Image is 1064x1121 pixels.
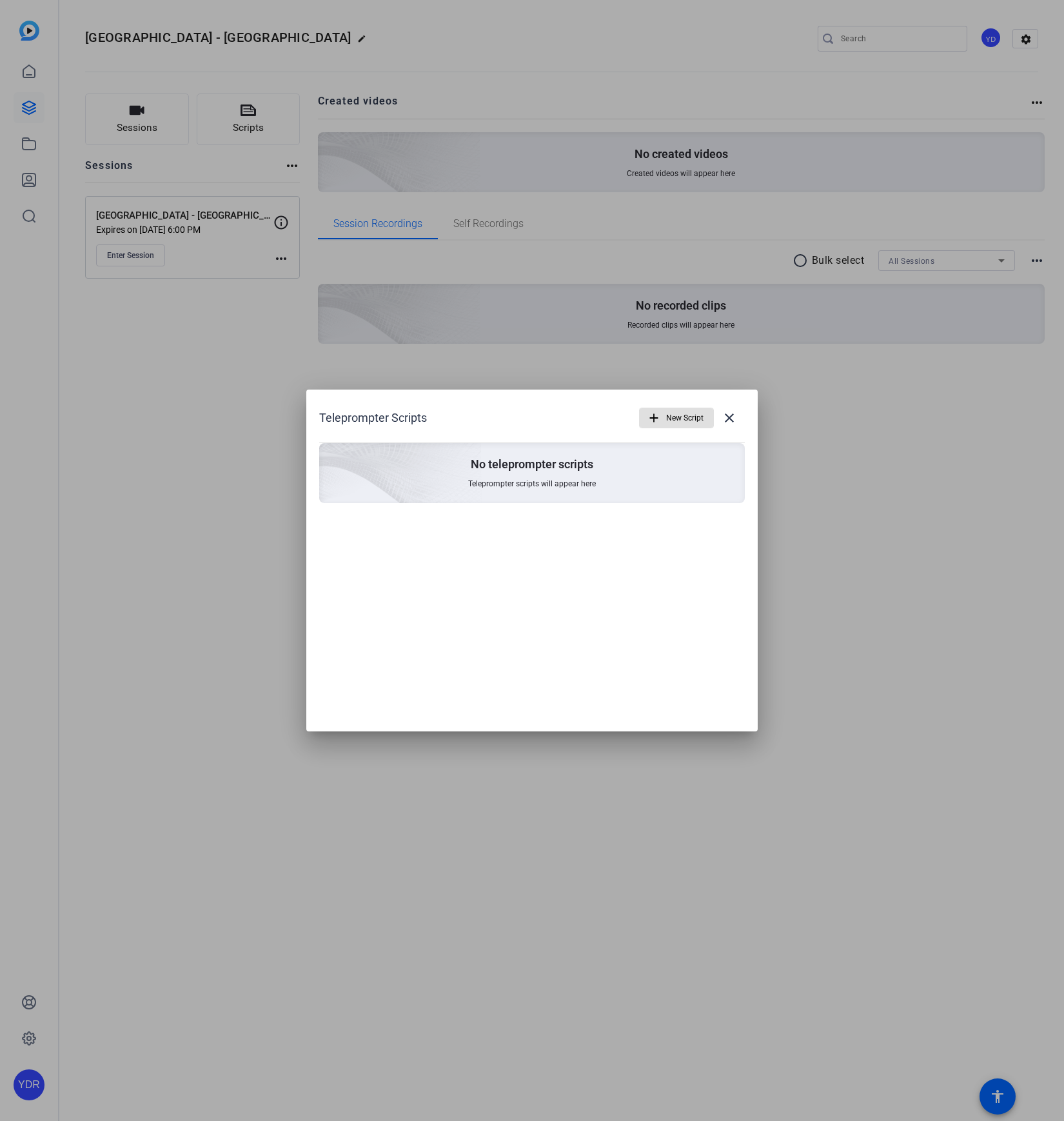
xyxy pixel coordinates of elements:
[722,410,737,426] mat-icon: close
[319,410,427,426] h1: Teleprompter Scripts
[468,479,596,489] span: Teleprompter scripts will appear here
[639,408,714,428] button: New Script
[471,457,593,472] p: No teleprompter scripts
[175,315,482,595] img: embarkstudio-empty-session.png
[647,411,661,425] mat-icon: add
[666,406,704,430] span: New Script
